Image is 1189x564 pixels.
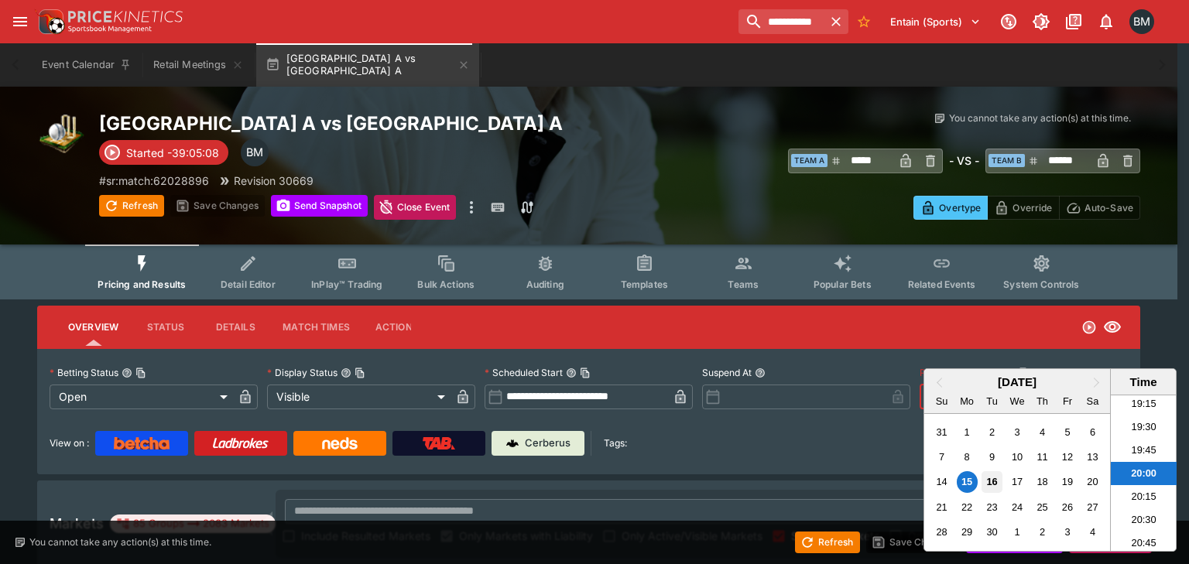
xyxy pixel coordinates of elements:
div: Choose Monday, September 29th, 2025 [957,521,978,542]
div: Choose Date and Time [923,368,1177,552]
div: Choose Thursday, October 2nd, 2025 [1032,521,1053,542]
button: Next Month [1085,371,1110,395]
div: Choose Wednesday, September 10th, 2025 [1006,446,1027,467]
li: 19:15 [1111,392,1177,415]
div: Choose Tuesday, September 2nd, 2025 [982,422,1002,443]
div: Choose Tuesday, September 16th, 2025 [982,471,1002,492]
div: Thursday [1032,391,1053,412]
div: Choose Friday, October 3rd, 2025 [1057,521,1078,542]
div: Choose Monday, September 22nd, 2025 [957,497,978,518]
div: Choose Tuesday, September 23rd, 2025 [982,497,1002,518]
li: 19:30 [1111,415,1177,439]
div: Choose Sunday, September 7th, 2025 [931,446,952,467]
div: Choose Thursday, September 18th, 2025 [1032,471,1053,492]
div: Choose Friday, September 26th, 2025 [1057,497,1078,518]
div: Choose Wednesday, October 1st, 2025 [1006,521,1027,542]
li: 20:45 [1111,532,1177,555]
li: 20:30 [1111,508,1177,532]
div: Choose Saturday, September 13th, 2025 [1082,446,1103,467]
ul: Time [1111,395,1177,551]
li: 20:15 [1111,485,1177,508]
div: Choose Friday, September 5th, 2025 [1057,422,1078,443]
div: Choose Sunday, September 21st, 2025 [931,497,952,518]
div: Choose Monday, September 8th, 2025 [957,446,978,467]
div: Choose Thursday, September 11th, 2025 [1032,446,1053,467]
div: Choose Wednesday, September 17th, 2025 [1006,471,1027,492]
div: Choose Monday, September 1st, 2025 [957,422,978,443]
li: 20:00 [1111,462,1177,485]
div: Choose Saturday, September 27th, 2025 [1082,497,1103,518]
div: Choose Saturday, September 20th, 2025 [1082,471,1103,492]
div: Choose Monday, September 15th, 2025 [957,471,978,492]
li: 19:45 [1111,439,1177,462]
div: Wednesday [1006,391,1027,412]
div: Choose Saturday, October 4th, 2025 [1082,521,1103,542]
h2: [DATE] [924,375,1110,388]
div: Tuesday [982,391,1002,412]
div: Choose Friday, September 19th, 2025 [1057,471,1078,492]
div: Choose Sunday, August 31st, 2025 [931,422,952,443]
div: Monday [957,391,978,412]
div: Choose Sunday, September 28th, 2025 [931,521,952,542]
div: Sunday [931,391,952,412]
div: Saturday [1082,391,1103,412]
div: Choose Thursday, September 25th, 2025 [1032,497,1053,518]
div: Choose Friday, September 12th, 2025 [1057,446,1078,467]
div: Choose Saturday, September 6th, 2025 [1082,422,1103,443]
div: Choose Tuesday, September 9th, 2025 [982,446,1002,467]
div: Month September, 2025 [929,419,1105,545]
div: Choose Sunday, September 14th, 2025 [931,471,952,492]
div: Choose Tuesday, September 30th, 2025 [982,521,1002,542]
div: Friday [1057,391,1078,412]
div: Choose Thursday, September 4th, 2025 [1032,422,1053,443]
div: Choose Wednesday, September 24th, 2025 [1006,497,1027,518]
div: Choose Wednesday, September 3rd, 2025 [1006,422,1027,443]
button: Previous Month [926,371,951,395]
div: Time [1115,375,1172,388]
